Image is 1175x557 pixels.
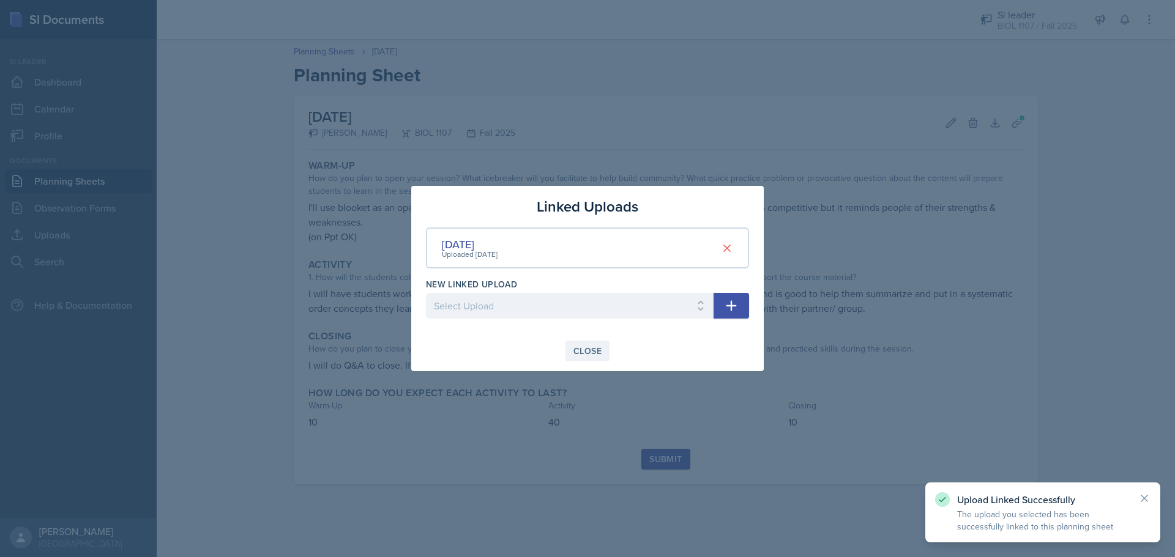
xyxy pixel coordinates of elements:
[957,508,1128,533] p: The upload you selected has been successfully linked to this planning sheet
[573,346,602,356] div: Close
[442,236,498,253] div: [DATE]
[957,493,1128,506] p: Upload Linked Successfully
[565,341,610,361] button: Close
[537,196,638,218] h3: Linked Uploads
[442,249,498,260] div: Uploaded [DATE]
[426,278,517,290] label: New Linked Upload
